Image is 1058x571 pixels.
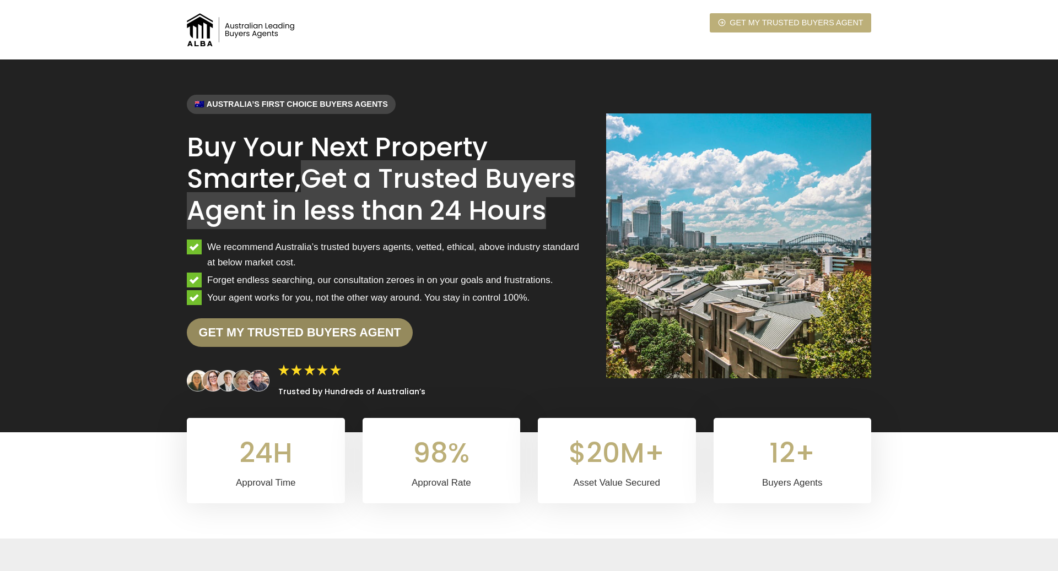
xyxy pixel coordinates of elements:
div: 98% [376,431,508,475]
div: Buyers Agents [727,475,859,490]
img: Stunning view of Sydney's skyline featuring the Harbour Bridge and Opera House under a clear blue... [606,113,871,378]
div: Asset Value Secured [551,475,683,490]
strong: Get my trusted Buyers Agent [199,325,401,339]
div: 12+ [727,431,859,475]
span: We recommend Australia’s trusted buyers agents, vetted, ethical, above industry standard at below... [207,240,589,269]
mark: Get a Trusted Buyers Agent in less than 24 Hours [187,160,575,229]
a: Get my trusted Buyers Agent [187,318,413,347]
h2: Trusted by Hundreds of Australian’s [278,387,425,396]
span: Forget endless searching, our consultation zeroes in on your goals and frustrations. [207,273,553,287]
div: $20M+ [551,431,683,475]
div: 24H [200,431,332,475]
a: Get my trusted Buyers Agent [710,13,871,32]
strong: 🇦🇺 Australia’s first choice buyers agents [195,100,387,108]
span: Your agent works for you, not the other way around. You stay in control 100%. [207,290,530,305]
div: Approval Rate [376,475,508,490]
div: Approval Time [200,475,332,490]
h1: Buy Your Next Property Smarter, [187,132,589,227]
span: Get my trusted Buyers Agent [730,17,863,29]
